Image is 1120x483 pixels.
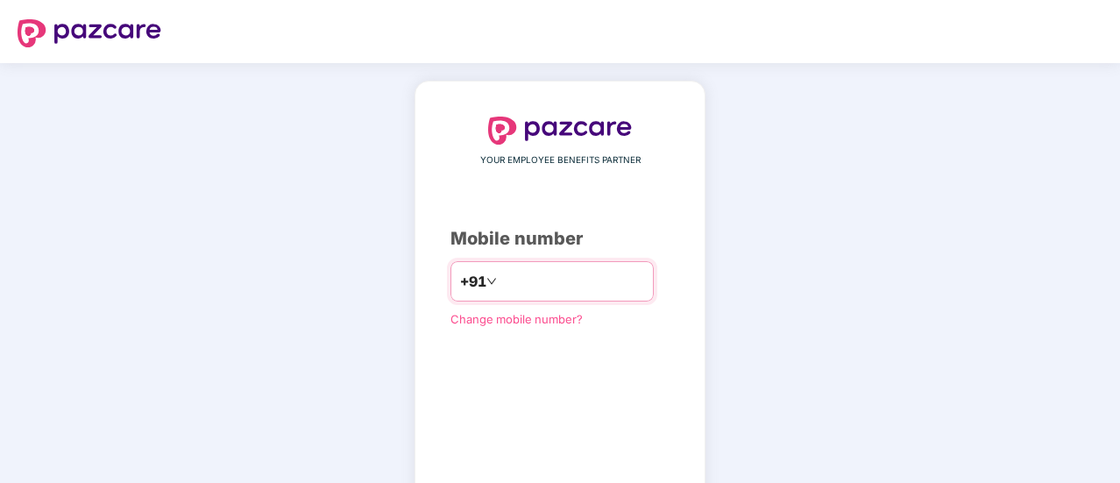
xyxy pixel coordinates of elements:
span: +91 [460,271,486,293]
span: YOUR EMPLOYEE BENEFITS PARTNER [480,153,641,167]
img: logo [488,117,632,145]
a: Change mobile number? [450,312,583,326]
img: logo [18,19,161,47]
div: Mobile number [450,225,670,252]
span: down [486,276,497,287]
